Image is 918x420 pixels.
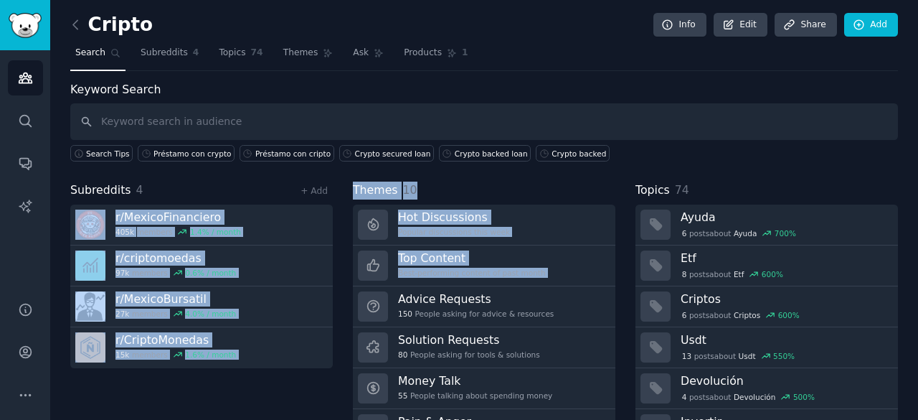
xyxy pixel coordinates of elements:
[353,286,615,327] a: Advice Requests150People asking for advice & resources
[681,391,816,403] div: post s about
[734,228,757,238] span: Ayuda
[240,145,334,162] a: Préstamo con cripto
[635,182,670,200] span: Topics
[682,269,687,279] span: 8
[398,309,412,319] span: 150
[635,327,898,368] a: Usdt13postsaboutUsdt550%
[70,205,333,246] a: r/MexicoFinanciero405kmembers1.4% / month
[153,149,231,159] div: Préstamo con crypto
[681,332,888,347] h3: Usdt
[115,251,236,266] h3: r/ criptomoedas
[214,42,268,71] a: Topics74
[115,291,236,307] h3: r/ MexicoBursatil
[115,227,134,237] span: 405k
[9,13,42,38] img: GummySearch logo
[439,145,531,162] a: Crypto backed loan
[348,42,389,71] a: Ask
[404,47,442,60] span: Products
[681,291,888,307] h3: Criptos
[552,149,606,159] div: Crypto backed
[136,183,143,197] span: 4
[115,350,129,360] span: 15k
[398,350,540,360] div: People asking for tools & solutions
[682,228,687,238] span: 6
[793,392,815,402] div: 500 %
[682,351,691,361] span: 13
[399,42,473,71] a: Products1
[681,268,785,281] div: post s about
[675,183,689,197] span: 74
[844,13,898,37] a: Add
[70,14,153,37] h2: Cripto
[681,251,888,266] h3: Etf
[115,309,236,319] div: members
[398,373,552,388] h3: Money Talk
[635,368,898,409] a: Devolución4postsaboutDevolución500%
[141,47,188,60] span: Subreddits
[70,286,333,327] a: r/MexicoBursatil27kmembers4.0% / month
[219,47,245,60] span: Topics
[70,103,898,140] input: Keyword search in audience
[185,350,236,360] div: 1.6 % / month
[455,149,528,159] div: Crypto backed loan
[185,268,236,278] div: 0.6 % / month
[635,286,898,327] a: Criptos6postsaboutCriptos600%
[70,182,131,200] span: Subreddits
[681,350,796,363] div: post s about
[681,210,888,225] h3: Ayuda
[86,149,130,159] span: Search Tips
[681,373,888,388] h3: Devolución
[70,327,333,368] a: r/CriptoMonedas15kmembers1.6% / month
[681,309,800,322] div: post s about
[136,42,204,71] a: Subreddits4
[398,350,407,360] span: 80
[734,392,776,402] span: Devolución
[251,47,263,60] span: 74
[398,251,546,266] h3: Top Content
[635,246,898,286] a: Etf8postsaboutEtf600%
[115,268,236,278] div: members
[681,227,798,240] div: post s about
[762,269,783,279] div: 600 %
[398,309,554,319] div: People asking for advice & resources
[70,145,133,162] button: Search Tips
[75,251,105,281] img: criptomoedas
[398,268,546,278] div: Best-performing content of past month
[734,310,760,320] span: Criptos
[353,327,615,368] a: Solution Requests80People asking for tools & solutions
[775,13,836,37] a: Share
[773,351,795,361] div: 550 %
[193,47,199,60] span: 4
[653,13,706,37] a: Info
[635,205,898,246] a: Ayuda6postsaboutAyuda700%
[301,186,328,196] a: + Add
[190,227,241,237] div: 1.4 % / month
[682,310,687,320] span: 6
[403,183,417,197] span: 10
[75,210,105,240] img: MexicoFinanciero
[775,228,796,238] div: 700 %
[734,269,744,279] span: Etf
[739,351,756,361] span: Usdt
[353,246,615,286] a: Top ContentBest-performing content of past month
[462,47,468,60] span: 1
[70,42,126,71] a: Search
[75,47,105,60] span: Search
[278,42,339,71] a: Themes
[536,145,610,162] a: Crypto backed
[353,368,615,409] a: Money Talk55People talking about spending money
[70,83,161,96] label: Keyword Search
[70,246,333,286] a: r/criptomoedas97kmembers0.6% / month
[75,332,105,363] img: CriptoMonedas
[682,392,687,402] span: 4
[778,310,800,320] div: 600 %
[353,182,398,200] span: Themes
[398,210,510,225] h3: Hot Discussions
[255,149,331,159] div: Préstamo con cripto
[398,291,554,307] h3: Advice Requests
[714,13,767,37] a: Edit
[115,227,241,237] div: members
[339,145,434,162] a: Crypto secured loan
[115,309,129,319] span: 27k
[283,47,318,60] span: Themes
